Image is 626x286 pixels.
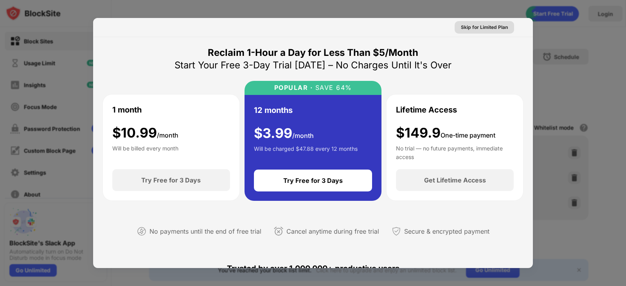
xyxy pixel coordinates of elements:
[112,144,178,160] div: Will be billed every month
[396,144,514,160] div: No trial — no future payments, immediate access
[313,84,352,91] div: SAVE 64%
[392,227,401,236] img: secured-payment
[208,46,418,59] div: Reclaim 1-Hour a Day for Less Than $5/Month
[254,104,293,116] div: 12 months
[254,145,358,160] div: Will be charged $47.88 every 12 months
[157,131,178,139] span: /month
[112,104,142,116] div: 1 month
[141,176,201,184] div: Try Free for 3 Days
[404,226,489,237] div: Secure & encrypted payment
[112,125,178,141] div: $ 10.99
[286,226,379,237] div: Cancel anytime during free trial
[149,226,261,237] div: No payments until the end of free trial
[441,131,495,139] span: One-time payment
[283,177,343,184] div: Try Free for 3 Days
[274,84,313,91] div: POPULAR ·
[254,125,314,141] div: $ 3.99
[396,104,457,116] div: Lifetime Access
[274,227,283,236] img: cancel-anytime
[461,23,508,31] div: Skip for Limited Plan
[137,227,146,236] img: not-paying
[424,176,486,184] div: Get Lifetime Access
[174,59,452,71] div: Start Your Free 3-Day Trial [DATE] – No Charges Until It's Over
[396,125,495,141] div: $149.9
[292,132,314,139] span: /month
